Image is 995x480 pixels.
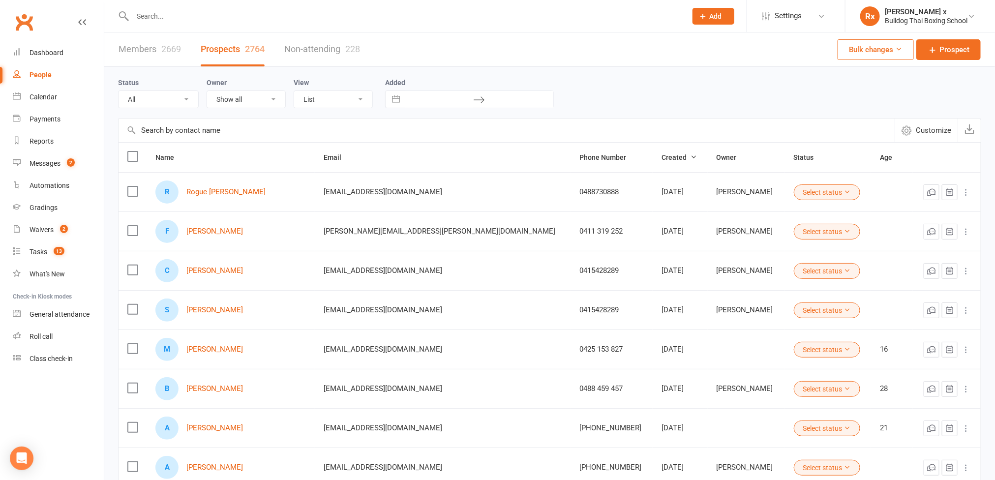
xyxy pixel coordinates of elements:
[155,151,185,163] button: Name
[13,175,104,197] a: Automations
[13,197,104,219] a: Gradings
[580,385,644,393] div: 0488 459 457
[775,5,802,27] span: Settings
[155,153,185,161] span: Name
[324,153,352,161] span: Email
[155,299,179,322] div: Simon
[186,463,243,472] a: [PERSON_NAME]
[12,10,36,34] a: Clubworx
[155,259,179,282] div: Charlie
[155,338,179,361] div: Michael
[13,108,104,130] a: Payments
[30,226,54,234] div: Waivers
[30,159,60,167] div: Messages
[13,326,104,348] a: Roll call
[13,64,104,86] a: People
[580,267,644,275] div: 0415428289
[30,137,54,145] div: Reports
[580,153,637,161] span: Phone Number
[30,49,63,57] div: Dashboard
[324,458,442,477] span: [EMAIL_ADDRESS][DOMAIN_NAME]
[717,151,748,163] button: Owner
[794,151,825,163] button: Status
[30,355,73,362] div: Class check-in
[30,181,69,189] div: Automations
[30,93,57,101] div: Calendar
[13,348,104,370] a: Class kiosk mode
[880,151,903,163] button: Age
[717,267,776,275] div: [PERSON_NAME]
[345,44,360,54] div: 228
[662,227,699,236] div: [DATE]
[13,219,104,241] a: Waivers 2
[186,227,243,236] a: [PERSON_NAME]
[662,306,699,314] div: [DATE]
[30,332,53,340] div: Roll call
[662,345,699,354] div: [DATE]
[662,188,699,196] div: [DATE]
[13,263,104,285] a: What's New
[284,32,360,66] a: Non-attending228
[580,227,644,236] div: 0411 319 252
[186,345,243,354] a: [PERSON_NAME]
[13,241,104,263] a: Tasks 13
[207,79,227,87] label: Owner
[385,79,554,87] label: Added
[662,153,697,161] span: Created
[662,151,697,163] button: Created
[155,180,179,204] div: Rogue
[794,420,860,436] button: Select status
[885,7,967,16] div: [PERSON_NAME] x
[186,306,243,314] a: [PERSON_NAME]
[880,153,903,161] span: Age
[324,300,442,319] span: [EMAIL_ADDRESS][DOMAIN_NAME]
[324,340,442,359] span: [EMAIL_ADDRESS][DOMAIN_NAME]
[294,79,309,87] label: View
[67,158,75,167] span: 2
[30,310,90,318] div: General attendance
[324,419,442,437] span: [EMAIL_ADDRESS][DOMAIN_NAME]
[201,32,265,66] a: Prospects2764
[13,42,104,64] a: Dashboard
[885,16,967,25] div: Bulldog Thai Boxing School
[794,153,825,161] span: Status
[880,345,904,354] div: 16
[186,188,266,196] a: Rogue [PERSON_NAME]
[130,9,680,23] input: Search...
[580,345,644,354] div: 0425 153 827
[580,151,637,163] button: Phone Number
[186,267,243,275] a: [PERSON_NAME]
[60,225,68,233] span: 2
[794,342,860,358] button: Select status
[119,32,181,66] a: Members2669
[838,39,914,60] button: Bulk changes
[155,417,179,440] div: Alessia
[939,44,969,56] span: Prospect
[30,115,60,123] div: Payments
[186,385,243,393] a: [PERSON_NAME]
[119,119,895,142] input: Search by contact name
[324,222,555,240] span: [PERSON_NAME][EMAIL_ADDRESS][PERSON_NAME][DOMAIN_NAME]
[155,456,179,479] div: Adam
[895,119,958,142] button: Customize
[717,188,776,196] div: [PERSON_NAME]
[580,188,644,196] div: 0488730888
[717,385,776,393] div: [PERSON_NAME]
[662,385,699,393] div: [DATE]
[387,91,405,108] button: Interact with the calendar and add the check-in date for your trip.
[161,44,181,54] div: 2669
[30,270,65,278] div: What's New
[662,424,699,432] div: [DATE]
[710,12,722,20] span: Add
[794,460,860,476] button: Select status
[30,71,52,79] div: People
[580,463,644,472] div: [PHONE_NUMBER]
[245,44,265,54] div: 2764
[717,227,776,236] div: [PERSON_NAME]
[794,184,860,200] button: Select status
[717,153,748,161] span: Owner
[324,379,442,398] span: [EMAIL_ADDRESS][DOMAIN_NAME]
[794,224,860,240] button: Select status
[324,151,352,163] button: Email
[13,86,104,108] a: Calendar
